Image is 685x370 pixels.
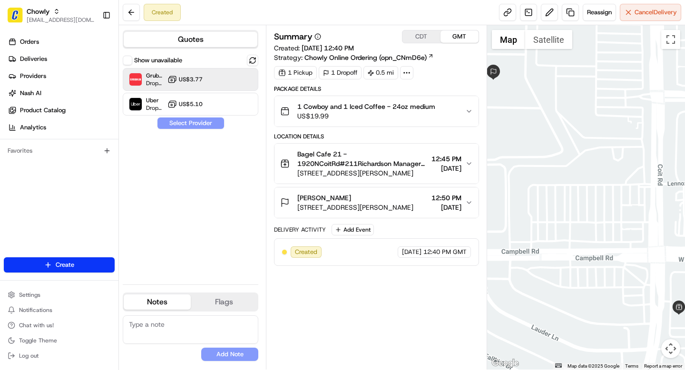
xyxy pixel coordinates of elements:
[587,8,612,17] span: Reassign
[56,261,74,269] span: Create
[19,291,40,299] span: Settings
[43,100,131,108] div: We're available if you need us!
[4,288,115,302] button: Settings
[10,124,61,131] div: Past conversations
[297,149,427,168] span: Bagel Cafe 21 - 1920NCoitRd#211Richardson Manager Manager
[179,76,203,83] span: US$3.77
[146,104,164,112] span: Dropoff ETA 1 minute
[492,30,525,49] button: Show street map
[4,103,118,118] a: Product Catalog
[79,147,82,155] span: •
[10,138,25,154] img: Grace Nketiah
[10,38,173,53] p: Welcome 👋
[124,32,257,47] button: Quotes
[402,30,440,43] button: CDT
[20,55,47,63] span: Deliveries
[77,209,157,226] a: 💻API Documentation
[84,147,104,155] span: [DATE]
[10,91,27,108] img: 1736555255976-a54dd68f-1ca7-489b-9aae-adbdc363a1c4
[4,319,115,332] button: Chat with us!
[20,91,37,108] img: 4920774857489_3d7f54699973ba98c624_72.jpg
[295,248,317,256] span: Created
[274,96,478,127] button: 1 Cowboy and 1 Iced Coffee - 24oz mediumUS$19.99
[4,334,115,347] button: Toggle Theme
[431,164,461,173] span: [DATE]
[133,173,153,181] span: [DATE]
[661,339,680,358] button: Map camera controls
[319,66,362,79] div: 1 Dropoff
[431,193,461,203] span: 12:50 PM
[25,61,157,71] input: Clear
[402,248,421,256] span: [DATE]
[167,99,203,109] button: US$5.10
[583,4,616,21] button: Reassign
[431,203,461,212] span: [DATE]
[146,79,164,87] span: Dropoff ETA 8 minutes
[332,224,374,235] button: Add Event
[4,68,118,84] a: Providers
[128,173,131,181] span: •
[423,248,467,256] span: 12:40 PM GMT
[274,144,478,184] button: Bagel Cafe 21 - 1920NCoitRd#211Richardson Manager Manager[STREET_ADDRESS][PERSON_NAME]12:45 PM[DATE]
[274,53,434,62] div: Strategy:
[274,133,479,140] div: Location Details
[304,53,427,62] span: Chowly Online Ordering (opn_CNmD6e)
[440,30,479,43] button: GMT
[29,147,77,155] span: [PERSON_NAME]
[162,94,173,105] button: Start new chat
[146,72,164,79] span: Grubhub
[19,213,73,222] span: Knowledge Base
[8,8,23,23] img: Chowly
[555,363,562,368] button: Keyboard shortcuts
[27,16,95,24] button: [EMAIL_ADDRESS][DOMAIN_NAME]
[297,102,435,111] span: 1 Cowboy and 1 Iced Coffee - 24oz medium
[124,294,191,310] button: Notes
[625,363,638,369] a: Terms
[489,357,521,370] a: Open this area in Google Maps (opens a new window)
[6,209,77,226] a: 📗Knowledge Base
[274,43,354,53] span: Created:
[20,123,46,132] span: Analytics
[19,321,54,329] span: Chat with us!
[635,8,677,17] span: Cancel Delivery
[274,85,479,93] div: Package Details
[147,122,173,133] button: See all
[19,352,39,360] span: Log out
[644,363,682,369] a: Report a map error
[4,349,115,362] button: Log out
[4,86,118,101] a: Nash AI
[4,257,115,273] button: Create
[4,4,98,27] button: ChowlyChowly[EMAIL_ADDRESS][DOMAIN_NAME]
[620,4,681,21] button: CancelDelivery
[29,173,126,181] span: [PERSON_NAME] [PERSON_NAME]
[20,72,46,80] span: Providers
[297,111,435,121] span: US$19.99
[489,357,521,370] img: Google
[10,164,25,179] img: Shah Alam
[431,154,461,164] span: 12:45 PM
[19,337,57,344] span: Toggle Theme
[19,148,27,156] img: 1736555255976-a54dd68f-1ca7-489b-9aae-adbdc363a1c4
[297,203,413,212] span: [STREET_ADDRESS][PERSON_NAME]
[19,306,52,314] span: Notifications
[304,53,434,62] a: Chowly Online Ordering (opn_CNmD6e)
[297,168,427,178] span: [STREET_ADDRESS][PERSON_NAME]
[129,73,142,86] img: Grubhub
[80,214,88,221] div: 💻
[20,106,66,115] span: Product Catalog
[363,66,398,79] div: 0.5 mi
[27,7,49,16] button: Chowly
[4,143,115,158] div: Favorites
[302,44,354,52] span: [DATE] 12:40 PM
[297,193,351,203] span: [PERSON_NAME]
[10,10,29,29] img: Nash
[4,51,118,67] a: Deliveries
[661,30,680,49] button: Toggle fullscreen view
[4,120,118,135] a: Analytics
[191,294,258,310] button: Flags
[274,32,313,41] h3: Summary
[43,91,156,100] div: Start new chat
[568,363,619,369] span: Map data ©2025 Google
